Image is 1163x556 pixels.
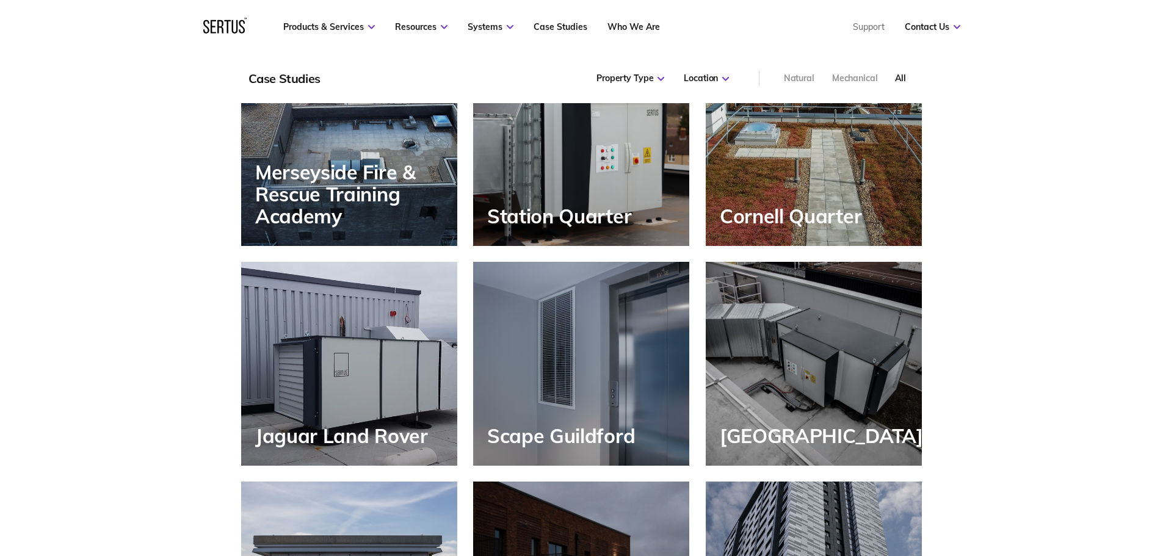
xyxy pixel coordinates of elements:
a: Support [853,21,885,32]
div: [GEOGRAPHIC_DATA] [720,425,929,447]
a: Contact Us [905,21,960,32]
div: Scape Guildford [487,425,641,447]
div: Mechanical [832,73,878,85]
iframe: Chat Widget [943,414,1163,556]
div: Location [684,73,729,85]
a: Merseyside Fire & Rescue Training Academy [241,42,457,246]
a: Products & Services [283,21,375,32]
div: Natural [784,73,814,85]
a: Jaguar Land Rover [241,262,457,466]
div: Property Type [596,73,664,85]
div: Merseyside Fire & Rescue Training Academy [255,161,457,228]
a: Cornell Quarter [706,42,922,246]
div: All [895,73,906,85]
div: Cornell Quarter [720,205,868,227]
div: Jaguar Land Rover [255,425,434,447]
a: [GEOGRAPHIC_DATA] [706,262,922,466]
a: Case Studies [534,21,587,32]
div: Station Quarter [487,205,637,227]
a: Resources [395,21,447,32]
a: Station Quarter [473,42,689,246]
a: Systems [468,21,513,32]
a: Who We Are [607,21,660,32]
a: Scape Guildford [473,262,689,466]
div: Case Studies [248,71,321,86]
